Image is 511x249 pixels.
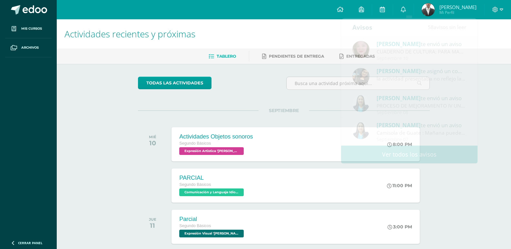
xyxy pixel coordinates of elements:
div: 3:00 PM [388,224,412,230]
div: te envió un aviso [377,94,466,102]
span: [PERSON_NAME] [439,4,477,10]
div: te envió un aviso [377,121,466,129]
img: afbb90b42ddb8510e0c4b806fbdf27cc.png [352,68,369,85]
span: Mis cursos [21,26,42,31]
a: Mis cursos [5,19,52,38]
span: Segundo Básicos [179,224,211,228]
span: Archivos [21,45,39,50]
div: Septiembre 10 [377,56,466,61]
input: Busca una actividad próxima aquí... [287,77,429,90]
div: 11 [149,222,156,229]
span: Tablero [217,54,236,59]
div: Actividades Objetos sonoros [179,133,253,140]
span: Comunicación y Lenguaje Idioma Extranjero 'Miguel Angel ' [179,188,244,196]
span: Expresión Artistica 'Miguel Angel ' [179,147,244,155]
div: 10 [149,139,156,147]
div: te envió un aviso [377,40,466,48]
span: Actividades recientes y próximas [64,28,195,40]
a: Archivos [5,38,52,57]
span: SEPTIEMBRE [259,108,309,113]
span: [PERSON_NAME] [377,67,421,75]
span: [PERSON_NAME] [377,121,421,129]
span: Expresión Visual 'Miguel Angel' [179,230,244,237]
div: CUADERNO DE CULTURA: PARA MAÑANA TRAER EL CUADERNO DE CULTURA AL DÍA. YA QUE HOY NO DIO TIEMPO DE... [377,48,466,55]
div: la actividad presentaba no reflejo la sincronización ni ritmos solicitados [377,75,466,82]
a: Ver todos los avisos [341,146,477,163]
img: f9680f963b8150cf2122790e948d77cb.png [422,3,435,16]
div: 11:00 PM [387,183,412,188]
div: Camisola de Guate : Mañana pueden llegar con la playera de la selección siempre aportando su cola... [377,129,466,137]
img: 49168807a2b8cca0ef2119beca2bd5ad.png [352,122,369,139]
div: Avisos [352,18,372,36]
span: [PERSON_NAME] [377,40,421,48]
a: todas las Actividades [138,77,211,89]
div: te asignó un comentario en 'Mayumaná' para 'Expresión Artistica' [377,67,466,75]
span: Mi Perfil [439,10,477,15]
div: Septiembre 07 [377,137,466,142]
div: MIÉ [149,135,156,139]
img: 49168807a2b8cca0ef2119beca2bd5ad.png [352,95,369,112]
span: Pendientes de entrega [269,54,324,59]
div: PROCESO DE MEJORAMIENTO IV UNIDAD: Bendiciones a cada uno El día de hoy estará disponible el comp... [377,102,466,110]
span: Segundo Básicos [179,141,211,146]
div: PARCIAL [179,175,245,181]
a: Pendientes de entrega [262,51,324,62]
span: 58 [428,24,434,31]
span: [PERSON_NAME] [377,94,421,102]
div: JUE [149,217,156,222]
span: avisos sin leer [428,24,466,31]
a: Entregadas [339,51,375,62]
a: Tablero [209,51,236,62]
span: Cerrar panel [18,241,43,245]
span: Segundo Básicos [179,182,211,187]
div: Septiembre 08 [377,110,466,115]
div: Parcial [179,216,245,223]
img: 76ba8faa5d35b300633ec217a03f91ef.png [352,41,369,58]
